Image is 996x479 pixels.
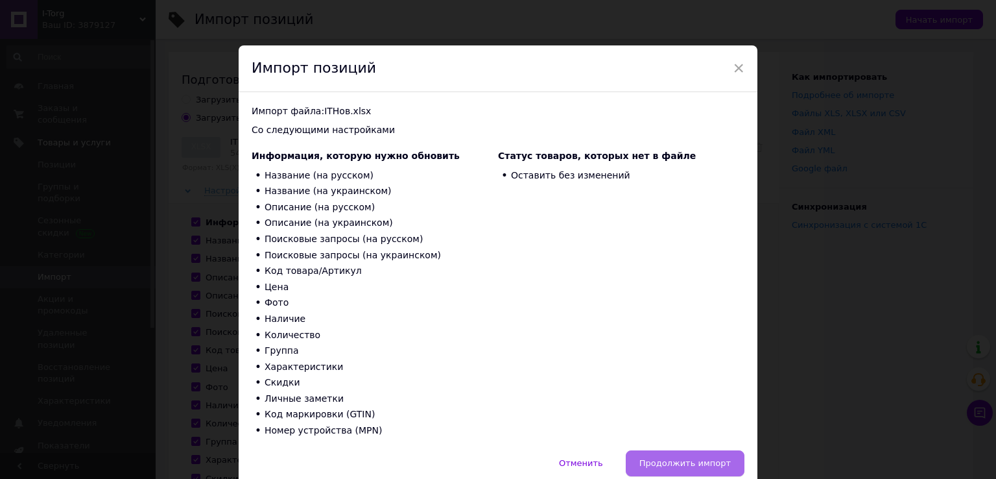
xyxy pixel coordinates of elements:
span: Информация, которую нужно обновить [252,151,460,161]
button: Продолжить импорт [626,450,744,476]
div: Со следующими настройками [252,124,744,137]
span: Продолжить импорт [639,458,731,468]
li: Количество [252,327,498,343]
li: Наличие [252,311,498,327]
li: Номер устройства (MPN) [252,423,498,439]
li: Название (на русском) [252,167,498,184]
li: Характеристики [252,359,498,375]
button: Отменить [545,450,617,476]
li: Код товара/Артикул [252,264,498,280]
span: Статус товаров, которых нет в файле [498,151,696,161]
div: Импорт файла: ITНов.xlsx [252,105,744,118]
li: Фото [252,295,498,312]
span: Отменить [559,458,603,468]
li: Название (на украинском) [252,184,498,200]
li: Скидки [252,375,498,391]
li: Поисковые запросы (на украинском) [252,247,498,264]
li: Поисковые запросы (на русском) [252,231,498,247]
li: Личные заметки [252,391,498,407]
li: Цена [252,279,498,295]
li: Код маркировки (GTIN) [252,407,498,423]
li: Описание (на украинском) [252,215,498,232]
li: Группа [252,343,498,360]
span: × [733,57,744,79]
li: Описание (на русском) [252,199,498,215]
div: Импорт позиций [239,45,757,92]
li: Оставить без изменений [498,167,744,184]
